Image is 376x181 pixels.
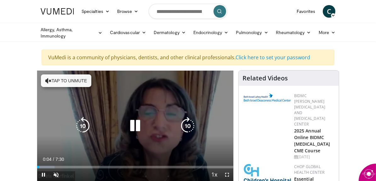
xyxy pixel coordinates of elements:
a: Endocrinology [190,26,232,39]
button: Fullscreen [221,168,233,181]
a: Specialties [78,5,113,18]
video-js: Video Player [37,71,233,181]
a: Rheumatology [272,26,315,39]
a: Favorites [293,5,319,18]
span: 0:04 [43,157,51,162]
a: 2025 Annual Online BIDMC [MEDICAL_DATA] CME Course [294,128,330,154]
h4: Related Videos [242,74,288,82]
button: Playback Rate [208,168,221,181]
input: Search topics, interventions [149,4,227,19]
a: C [323,5,335,18]
button: Pause [37,168,50,181]
div: VuMedi is a community of physicians, dentists, and other clinical professionals. [42,50,334,65]
a: Pulmonology [232,26,272,39]
a: Cardiovascular [106,26,150,39]
span: / [53,157,54,162]
span: 7:30 [55,157,64,162]
button: Unmute [50,168,62,181]
a: BIDMC [PERSON_NAME][MEDICAL_DATA] and [MEDICAL_DATA] Center [294,93,325,127]
img: c96b19ec-a48b-46a9-9095-935f19585444.png.150x105_q85_autocrop_double_scale_upscale_version-0.2.png [244,93,291,102]
a: Allergy, Asthma, Immunology [37,26,106,39]
a: Dermatology [150,26,190,39]
a: CHOP Global Health Center [294,164,324,175]
div: Progress Bar [37,166,233,168]
a: Click here to set your password [236,54,310,61]
img: VuMedi Logo [41,8,74,15]
div: [DATE] [294,154,334,160]
a: More [315,26,339,39]
a: Browse [113,5,142,18]
button: Tap to unmute [41,74,91,87]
